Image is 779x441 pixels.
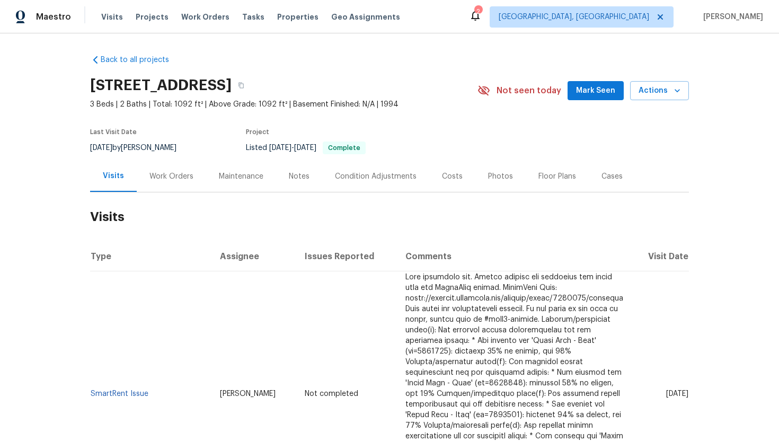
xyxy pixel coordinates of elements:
[699,12,763,22] span: [PERSON_NAME]
[136,12,169,22] span: Projects
[630,81,689,101] button: Actions
[103,171,124,181] div: Visits
[277,12,318,22] span: Properties
[90,55,192,65] a: Back to all projects
[90,192,689,242] h2: Visits
[289,171,309,182] div: Notes
[305,390,358,398] span: Not completed
[219,171,263,182] div: Maintenance
[90,142,189,154] div: by [PERSON_NAME]
[296,242,397,271] th: Issues Reported
[90,129,137,135] span: Last Visit Date
[666,390,688,398] span: [DATE]
[294,144,316,152] span: [DATE]
[442,171,463,182] div: Costs
[499,12,649,22] span: [GEOGRAPHIC_DATA], [GEOGRAPHIC_DATA]
[246,129,269,135] span: Project
[90,144,112,152] span: [DATE]
[335,171,417,182] div: Condition Adjustments
[242,13,264,21] span: Tasks
[497,85,561,96] span: Not seen today
[397,242,632,271] th: Comments
[90,99,477,110] span: 3 Beds | 2 Baths | Total: 1092 ft² | Above Grade: 1092 ft² | Basement Finished: N/A | 1994
[91,390,148,398] a: SmartRent Issue
[246,144,366,152] span: Listed
[211,242,296,271] th: Assignee
[488,171,513,182] div: Photos
[639,84,680,98] span: Actions
[568,81,624,101] button: Mark Seen
[331,12,400,22] span: Geo Assignments
[269,144,316,152] span: -
[474,6,482,17] div: 2
[149,171,193,182] div: Work Orders
[220,390,276,398] span: [PERSON_NAME]
[101,12,123,22] span: Visits
[601,171,623,182] div: Cases
[632,242,689,271] th: Visit Date
[576,84,615,98] span: Mark Seen
[269,144,291,152] span: [DATE]
[324,145,365,151] span: Complete
[36,12,71,22] span: Maestro
[232,76,251,95] button: Copy Address
[90,80,232,91] h2: [STREET_ADDRESS]
[181,12,229,22] span: Work Orders
[538,171,576,182] div: Floor Plans
[90,242,211,271] th: Type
